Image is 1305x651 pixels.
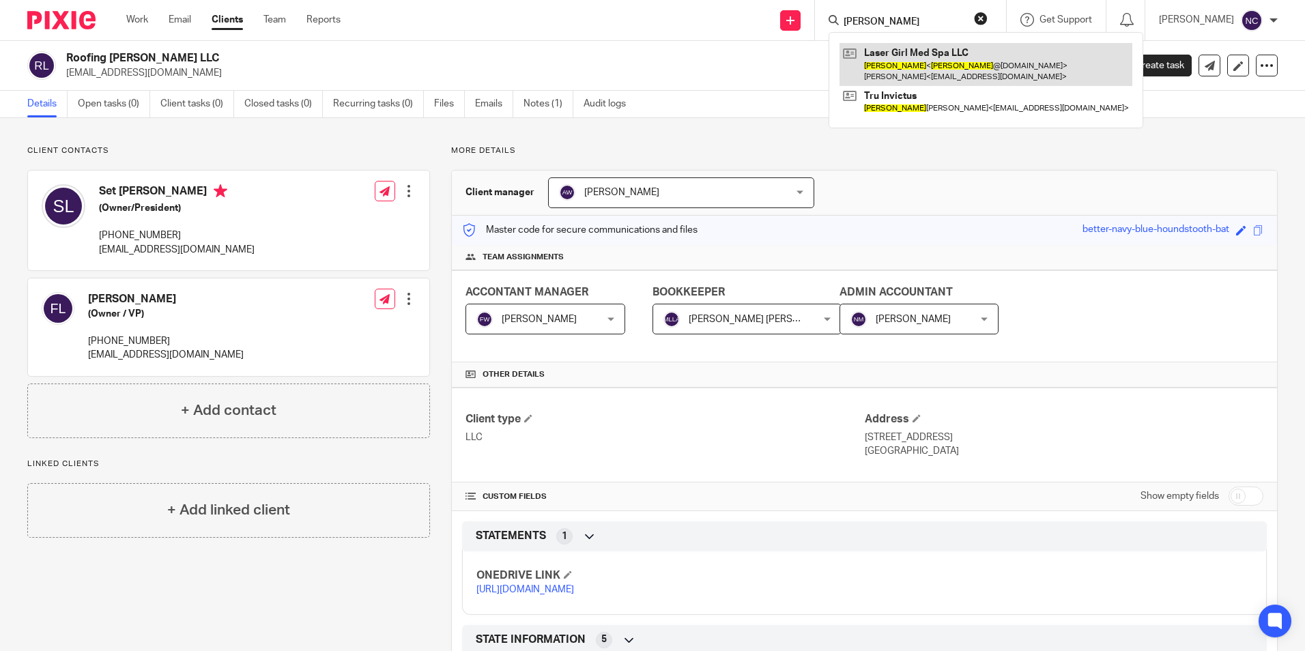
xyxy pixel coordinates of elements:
[850,311,867,328] img: svg%3E
[88,307,244,321] h5: (Owner / VP)
[263,13,286,27] a: Team
[306,13,341,27] a: Reports
[99,243,255,257] p: [EMAIL_ADDRESS][DOMAIN_NAME]
[42,292,74,325] img: svg%3E
[167,500,290,521] h4: + Add linked client
[1159,13,1234,27] p: [PERSON_NAME]
[78,91,150,117] a: Open tasks (0)
[842,16,965,29] input: Search
[476,633,586,647] span: STATE INFORMATION
[212,13,243,27] a: Clients
[462,223,698,237] p: Master code for secure communications and files
[169,13,191,27] a: Email
[66,66,1092,80] p: [EMAIL_ADDRESS][DOMAIN_NAME]
[27,51,56,80] img: svg%3E
[476,585,574,594] a: [URL][DOMAIN_NAME]
[465,491,864,502] h4: CUSTOM FIELDS
[88,292,244,306] h4: [PERSON_NAME]
[663,311,680,328] img: svg%3E
[88,348,244,362] p: [EMAIL_ADDRESS][DOMAIN_NAME]
[876,315,951,324] span: [PERSON_NAME]
[333,91,424,117] a: Recurring tasks (0)
[559,184,575,201] img: svg%3E
[434,91,465,117] a: Files
[126,13,148,27] a: Work
[1141,489,1219,503] label: Show empty fields
[475,91,513,117] a: Emails
[483,252,564,263] span: Team assignments
[1241,10,1263,31] img: svg%3E
[1113,55,1192,76] a: Create task
[99,201,255,215] h5: (Owner/President)
[1039,15,1092,25] span: Get Support
[502,315,577,324] span: [PERSON_NAME]
[476,529,546,543] span: STATEMENTS
[27,459,430,469] p: Linked clients
[181,400,276,421] h4: + Add contact
[483,369,545,380] span: Other details
[476,311,493,328] img: svg%3E
[465,287,588,298] span: ACCONTANT MANAGER
[244,91,323,117] a: Closed tasks (0)
[27,145,430,156] p: Client contacts
[584,188,659,197] span: [PERSON_NAME]
[66,51,887,66] h2: Roofing [PERSON_NAME] LLC
[840,287,953,298] span: ADMIN ACCOUNTANT
[689,315,841,324] span: [PERSON_NAME] [PERSON_NAME]
[465,412,864,426] h4: Client type
[27,11,96,29] img: Pixie
[865,431,1263,444] p: [STREET_ADDRESS]
[451,145,1278,156] p: More details
[652,287,725,298] span: BOOKKEEPER
[1082,222,1229,238] div: better-navy-blue-houndstooth-bat
[99,184,255,201] h4: Set [PERSON_NAME]
[865,412,1263,426] h4: Address
[214,184,227,198] i: Primary
[160,91,234,117] a: Client tasks (0)
[601,633,607,646] span: 5
[865,444,1263,458] p: [GEOGRAPHIC_DATA]
[974,12,988,25] button: Clear
[465,186,534,199] h3: Client manager
[465,431,864,444] p: LLC
[99,229,255,242] p: [PHONE_NUMBER]
[562,530,567,543] span: 1
[27,91,68,117] a: Details
[524,91,573,117] a: Notes (1)
[476,568,864,583] h4: ONEDRIVE LINK
[88,334,244,348] p: [PHONE_NUMBER]
[42,184,85,228] img: svg%3E
[584,91,636,117] a: Audit logs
